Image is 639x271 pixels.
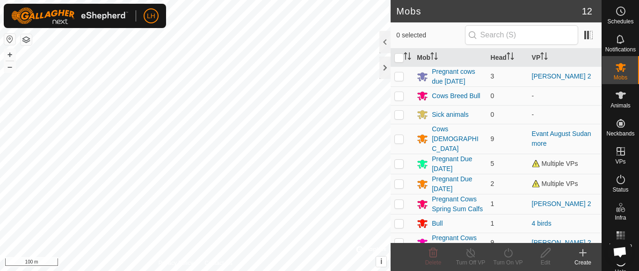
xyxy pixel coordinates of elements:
div: Open chat [607,239,632,264]
div: Pregnant Cows Fall Calvers [432,233,483,253]
span: Heatmap [609,243,632,249]
span: 0 [491,92,494,100]
span: 1 [491,200,494,207]
th: Head [487,49,528,67]
span: 0 selected [396,30,465,40]
p-sorticon: Activate to sort [507,54,514,61]
span: Multiple VPs [532,160,578,167]
span: 5 [491,160,494,167]
div: Sick animals [432,110,469,120]
td: - [528,105,602,124]
button: i [376,257,386,267]
span: LH [147,11,155,21]
span: 9 [491,135,494,143]
span: Notifications [605,47,636,52]
a: [PERSON_NAME] 2 [532,239,591,246]
div: Pregnant Cows Spring Sum Calfs [432,194,483,214]
input: Search (S) [465,25,578,45]
span: 12 [582,4,592,18]
div: Bull [432,219,443,228]
p-sorticon: Activate to sort [540,54,548,61]
div: Edit [527,258,564,267]
span: Animals [610,103,631,108]
span: Multiple VPs [532,180,578,187]
span: Mobs [614,75,627,80]
th: VP [528,49,602,67]
th: Mob [413,49,487,67]
span: Neckbands [606,131,634,136]
div: Turn Off VP [452,258,489,267]
a: [PERSON_NAME] 2 [532,200,591,207]
button: – [4,61,15,72]
a: Privacy Policy [159,259,194,267]
div: Cows Breed Bull [432,91,480,101]
a: Evant August Sudan more [532,130,591,147]
button: Map Layers [21,34,32,45]
a: [PERSON_NAME] 2 [532,72,591,80]
span: 0 [491,111,494,118]
p-sorticon: Activate to sort [430,54,438,61]
span: 3 [491,72,494,80]
span: i [380,257,382,265]
img: Gallagher Logo [11,7,128,24]
a: Contact Us [204,259,232,267]
span: Infra [615,215,626,221]
div: Pregnant Due [DATE] [432,154,483,174]
span: Schedules [607,19,633,24]
span: 9 [491,239,494,246]
button: + [4,49,15,60]
span: Delete [425,259,442,266]
td: - [528,86,602,105]
div: Pregnant Due [DATE] [432,174,483,194]
a: 4 birds [532,220,552,227]
span: Status [612,187,628,193]
span: VPs [615,159,625,164]
div: Create [564,258,602,267]
div: Turn On VP [489,258,527,267]
span: 2 [491,180,494,187]
div: Pregnant cows due [DATE] [432,67,483,86]
button: Reset Map [4,34,15,45]
p-sorticon: Activate to sort [404,54,411,61]
div: Cows [DEMOGRAPHIC_DATA] [432,124,483,154]
span: 1 [491,220,494,227]
h2: Mobs [396,6,582,17]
